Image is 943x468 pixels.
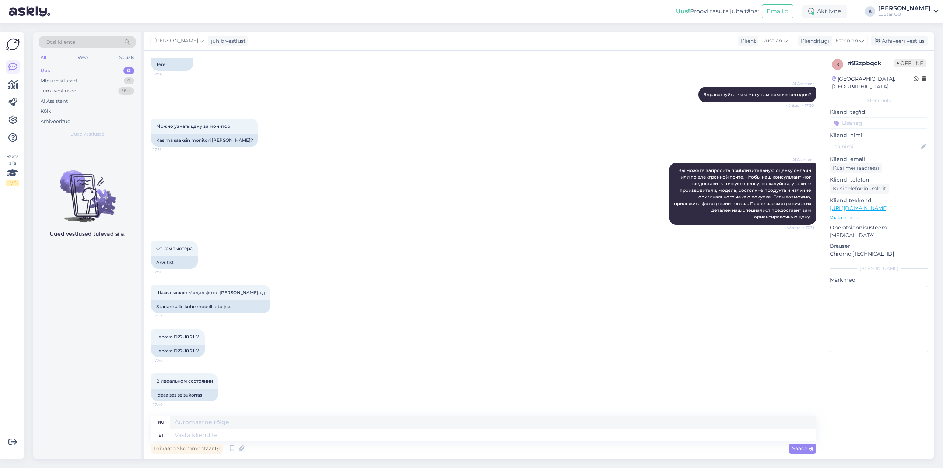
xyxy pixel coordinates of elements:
span: [PERSON_NAME] [154,37,198,45]
div: Luutar OÜ [878,11,930,17]
span: 17:40 [153,358,181,363]
div: Klient [738,37,756,45]
span: Uued vestlused [70,131,105,137]
div: 99+ [118,87,134,95]
div: Web [76,53,89,62]
p: Brauser [830,242,928,250]
div: Lenovo D22-10 21.5" [151,345,205,357]
div: Saadan sulle kohe modellifoto jne. [151,300,270,313]
span: Russian [762,37,782,45]
img: Askly Logo [6,38,20,52]
button: Emailid [762,4,793,18]
div: [PERSON_NAME] [878,6,930,11]
div: # 92zpbqck [848,59,894,68]
span: Saada [792,445,813,452]
span: Здравствуйте, чем могу вам помочь сегодня? [704,92,811,97]
div: Uus [41,67,50,74]
span: Offline [894,59,926,67]
p: Vaata edasi ... [830,214,928,221]
div: juhib vestlust [208,37,246,45]
p: Uued vestlused tulevad siia. [50,230,125,238]
div: 2 / 3 [6,180,19,186]
div: Kliendi info [830,97,928,104]
span: 17:32 [153,313,181,319]
div: Tiimi vestlused [41,87,77,95]
div: Arhiveeritud [41,118,71,125]
div: Kas ma saaksin monitori [PERSON_NAME]? [151,134,258,147]
p: Klienditeekond [830,197,928,204]
span: Otsi kliente [46,38,75,46]
span: Nähtud ✓ 17:31 [786,225,814,231]
p: Kliendi telefon [830,176,928,184]
p: Kliendi email [830,155,928,163]
div: [PERSON_NAME] [830,265,928,272]
span: Можно узнать цену за монитор [156,123,230,129]
div: et [159,429,164,441]
div: Ideaalses seisukorras [151,389,218,401]
div: Vaata siia [6,153,19,186]
div: Arhiveeri vestlus [871,36,928,46]
input: Lisa tag [830,117,928,129]
span: 9 [837,61,839,67]
a: [PERSON_NAME]Luutar OÜ [878,6,939,17]
span: 17:40 [153,402,181,407]
div: Arvutist [151,256,198,269]
div: K [865,6,875,17]
span: AI Assistent [786,81,814,87]
div: Socials [118,53,136,62]
p: Operatsioonisüsteem [830,224,928,232]
div: Aktiivne [802,5,847,18]
span: В идеальном состоянии [156,378,213,384]
div: Küsi meiliaadressi [830,163,882,173]
p: Kliendi nimi [830,131,928,139]
div: Tere [151,58,193,71]
div: 9 [124,77,134,85]
div: Küsi telefoninumbrit [830,184,889,194]
div: ru [158,416,164,429]
span: AI Assistent [786,157,814,162]
div: [GEOGRAPHIC_DATA], [GEOGRAPHIC_DATA] [832,75,914,91]
img: No chats [33,157,141,224]
a: [URL][DOMAIN_NAME] [830,205,888,211]
p: Chrome [TECHNICAL_ID] [830,250,928,258]
span: Estonian [835,37,858,45]
p: [MEDICAL_DATA] [830,232,928,239]
span: 17:31 [153,269,181,275]
span: 17:31 [153,147,181,152]
p: Kliendi tag'id [830,108,928,116]
span: От компьютера [156,246,193,251]
div: All [39,53,48,62]
p: Märkmed [830,276,928,284]
div: Kõik [41,108,51,115]
span: Lenovo D22-10 21.5" [156,334,200,339]
input: Lisa nimi [830,142,920,151]
div: Privaatne kommentaar [151,444,223,454]
div: Minu vestlused [41,77,77,85]
div: AI Assistent [41,98,68,105]
div: Proovi tasuta juba täna: [676,7,759,16]
span: Nähtud ✓ 17:30 [785,103,814,108]
b: Uus! [676,8,690,15]
span: 17:30 [153,71,181,77]
div: Klienditugi [798,37,829,45]
span: Вы можете запросить приблизительную оценку онлайн или по электронной почте. Чтобы наш консультант... [674,168,812,219]
div: 0 [123,67,134,74]
span: Щась вышлю Модел фото [PERSON_NAME].т.д [156,290,265,295]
